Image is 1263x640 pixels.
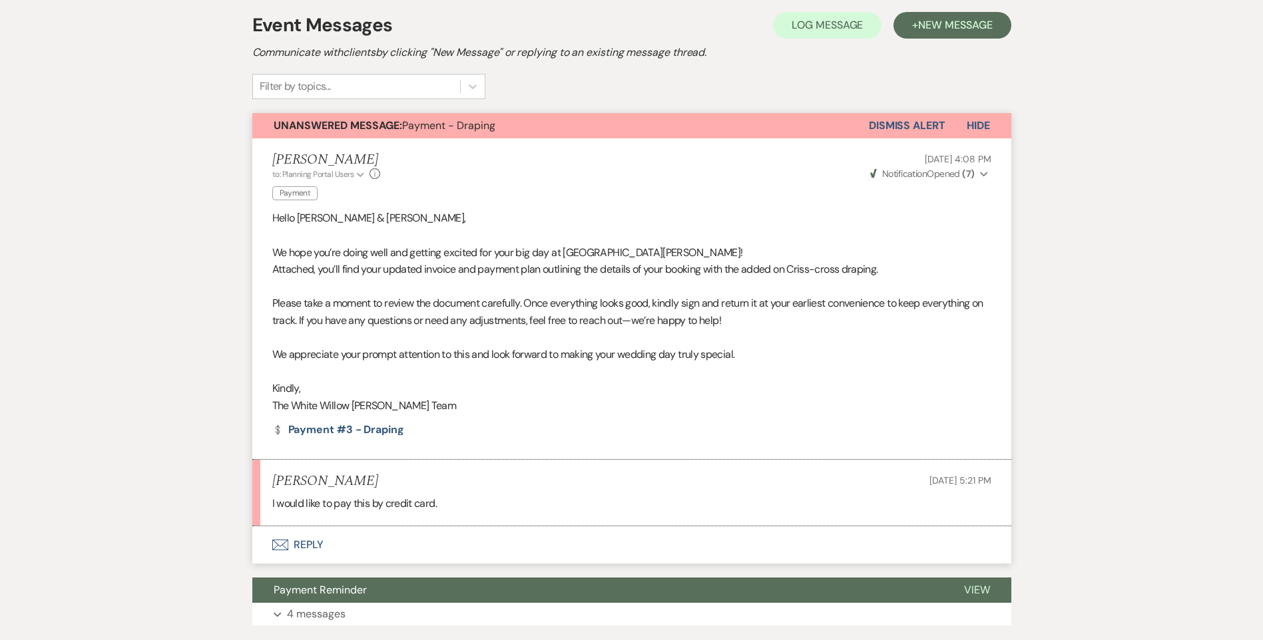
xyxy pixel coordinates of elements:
span: Log Message [792,18,863,32]
button: Dismiss Alert [869,113,945,138]
h1: Event Messages [252,11,393,39]
strong: Unanswered Message: [274,118,402,132]
span: [DATE] 4:08 PM [925,153,991,165]
button: 4 messages [252,603,1011,625]
button: Log Message [773,12,882,39]
p: The White Willow [PERSON_NAME] Team [272,397,991,414]
p: Hello [PERSON_NAME] & [PERSON_NAME], [272,210,991,227]
strong: ( 7 ) [962,168,974,180]
span: Payment [272,186,318,200]
h5: [PERSON_NAME] [272,152,381,168]
p: 4 messages [287,605,346,623]
span: Payment Reminder [274,583,367,597]
button: to: Planning Portal Users [272,168,367,180]
p: We appreciate your prompt attention to this and look forward to making your wedding day truly spe... [272,346,991,363]
span: [DATE] 5:21 PM [929,474,991,486]
button: Payment Reminder [252,577,943,603]
span: Hide [967,118,990,132]
button: Hide [945,113,1011,138]
h5: [PERSON_NAME] [272,473,378,490]
p: Kindly, [272,380,991,397]
span: to: Planning Portal Users [272,169,354,180]
p: I would like to pay this by credit card. [272,495,991,512]
span: Notification [882,168,927,180]
span: Opened [870,168,975,180]
button: Unanswered Message:Payment - Draping [252,113,869,138]
h2: Communicate with clients by clicking "New Message" or replying to an existing message thread. [252,45,1011,61]
button: +New Message [893,12,1011,39]
p: We hope you’re doing well and getting excited for your big day at [GEOGRAPHIC_DATA][PERSON_NAME]! [272,244,991,261]
a: Payment #3 - Draping [272,424,404,435]
span: Payment - Draping [274,118,495,132]
span: New Message [918,18,992,32]
button: NotificationOpened (7) [868,167,991,181]
p: Attached, you’ll find your updated invoice and payment plan outlining the details of your booking... [272,261,991,278]
div: Filter by topics... [260,79,331,94]
button: Reply [252,526,1011,563]
button: View [943,577,1011,603]
span: View [964,583,990,597]
p: Please take a moment to review the document carefully. Once everything looks good, kindly sign an... [272,295,991,329]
